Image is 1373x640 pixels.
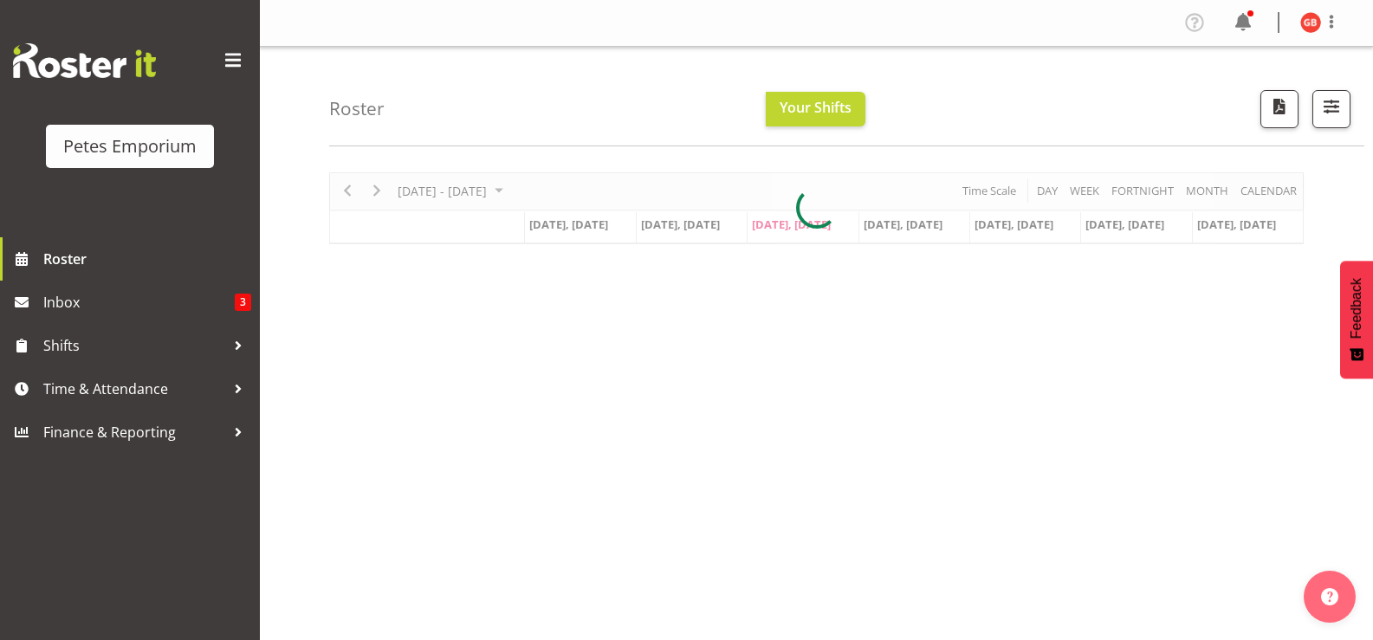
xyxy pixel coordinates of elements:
span: Feedback [1349,278,1364,339]
div: Petes Emporium [63,133,197,159]
button: Feedback - Show survey [1340,261,1373,378]
img: gillian-byford11184.jpg [1300,12,1321,33]
img: Rosterit website logo [13,43,156,78]
button: Your Shifts [766,92,865,126]
span: Your Shifts [780,98,852,117]
span: Shifts [43,333,225,359]
img: help-xxl-2.png [1321,588,1338,605]
span: 3 [235,294,251,311]
span: Finance & Reporting [43,419,225,445]
button: Filter Shifts [1312,90,1350,128]
button: Download a PDF of the roster according to the set date range. [1260,90,1299,128]
span: Inbox [43,289,235,315]
span: Roster [43,246,251,272]
span: Time & Attendance [43,376,225,402]
h4: Roster [329,99,385,119]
